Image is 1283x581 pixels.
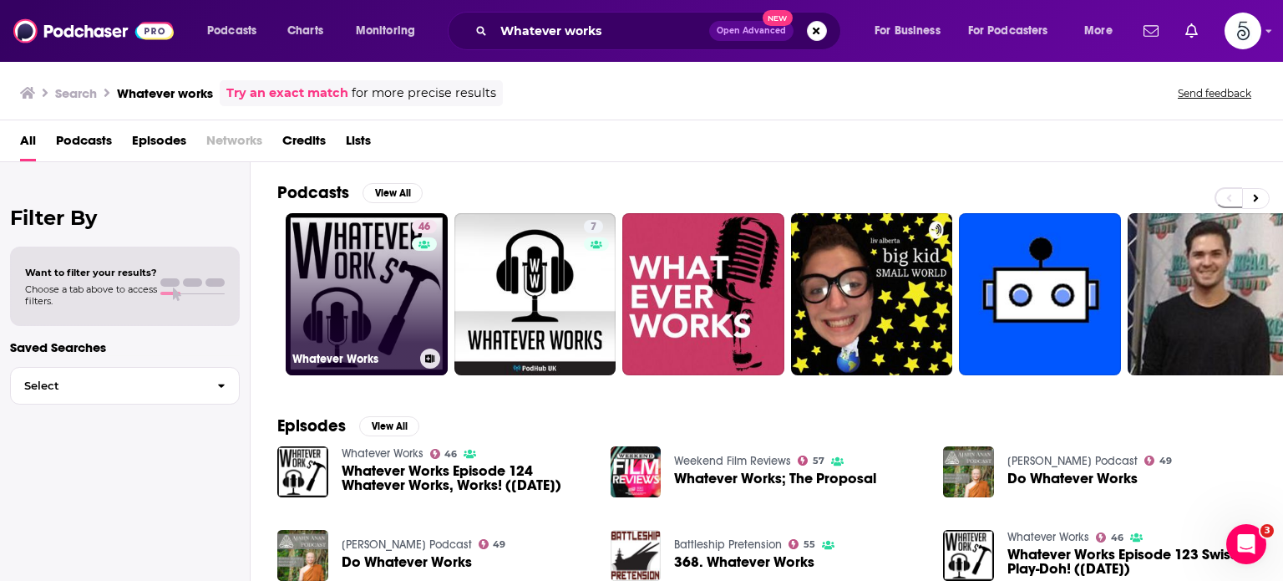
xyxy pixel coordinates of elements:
[10,367,240,405] button: Select
[10,206,240,230] h2: Filter By
[943,530,994,581] img: Whatever Works Episode 123 Swiss Play-Doh! (30/10/2020)
[20,127,36,161] a: All
[479,539,506,549] a: 49
[1007,471,1138,486] a: Do Whatever Works
[464,12,857,50] div: Search podcasts, credits, & more...
[494,18,709,44] input: Search podcasts, credits, & more...
[276,18,333,44] a: Charts
[25,267,157,278] span: Want to filter your results?
[957,18,1073,44] button: open menu
[674,454,791,468] a: Weekend Film Reviews
[674,471,876,486] a: Whatever Works; The Proposal
[1159,457,1172,465] span: 49
[674,555,814,569] a: 368. Whatever Works
[709,21,794,41] button: Open AdvancedNew
[611,530,662,581] img: 368. Whatever Works
[25,283,157,307] span: Choose a tab above to access filters.
[359,416,419,436] button: View All
[1225,13,1261,49] img: User Profile
[1007,548,1256,576] a: Whatever Works Episode 123 Swiss Play-Doh! (30/10/2020)
[342,446,423,461] a: Whatever Works
[286,213,448,375] a: 46Whatever Works
[454,213,616,375] a: 7
[611,446,662,497] img: Whatever Works; The Proposal
[277,446,328,497] img: Whatever Works Episode 124 Whatever Works, Works! (13/11/2020)
[863,18,961,44] button: open menu
[813,457,824,465] span: 57
[1111,534,1123,542] span: 46
[789,539,815,549] a: 55
[674,538,782,552] a: Battleship Pretension
[277,182,349,203] h2: Podcasts
[55,85,97,101] h3: Search
[277,415,419,436] a: EpisodesView All
[10,339,240,355] p: Saved Searches
[1137,17,1165,45] a: Show notifications dropdown
[1084,19,1113,43] span: More
[356,19,415,43] span: Monitoring
[342,538,472,552] a: Ajahn Anan Podcast
[344,18,437,44] button: open menu
[363,183,423,203] button: View All
[346,127,371,161] a: Lists
[591,219,596,236] span: 7
[968,19,1048,43] span: For Podcasters
[277,182,423,203] a: PodcastsView All
[117,85,213,101] h3: Whatever works
[226,84,348,103] a: Try an exact match
[804,541,815,548] span: 55
[277,530,328,581] img: Do Whatever Works
[1225,13,1261,49] button: Show profile menu
[430,449,458,459] a: 46
[1225,13,1261,49] span: Logged in as Spiral5-G2
[493,541,505,548] span: 49
[584,220,603,233] a: 7
[342,555,472,569] a: Do Whatever Works
[282,127,326,161] a: Credits
[798,456,824,466] a: 57
[342,464,591,492] a: Whatever Works Episode 124 Whatever Works, Works! (13/11/2020)
[342,464,591,492] span: Whatever Works Episode 124 Whatever Works, Works! ([DATE])
[13,15,174,47] img: Podchaser - Follow, Share and Rate Podcasts
[352,84,496,103] span: for more precise results
[1073,18,1133,44] button: open menu
[1260,524,1274,538] span: 3
[444,451,457,458] span: 46
[11,380,204,391] span: Select
[287,19,323,43] span: Charts
[1096,533,1123,543] a: 46
[763,10,793,26] span: New
[1007,454,1138,468] a: Ajahn Anan Podcast
[207,19,256,43] span: Podcasts
[56,127,112,161] a: Podcasts
[206,127,262,161] span: Networks
[1179,17,1204,45] a: Show notifications dropdown
[875,19,941,43] span: For Business
[1007,530,1089,544] a: Whatever Works
[132,127,186,161] a: Episodes
[1226,524,1266,564] iframe: Intercom live chat
[418,219,430,236] span: 46
[412,220,437,233] a: 46
[943,446,994,497] img: Do Whatever Works
[717,27,786,35] span: Open Advanced
[292,352,413,366] h3: Whatever Works
[195,18,278,44] button: open menu
[277,415,346,436] h2: Episodes
[1007,548,1256,576] span: Whatever Works Episode 123 Swiss Play-Doh! ([DATE])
